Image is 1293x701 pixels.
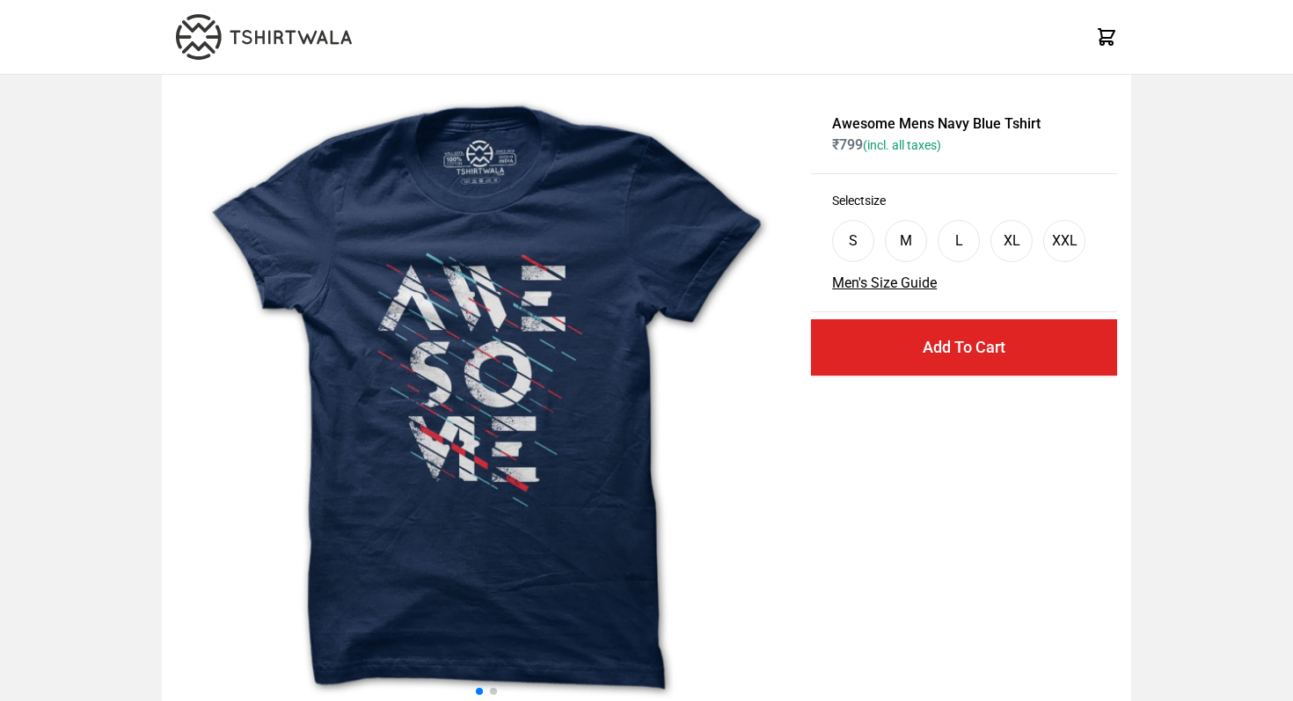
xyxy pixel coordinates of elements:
[1052,230,1077,252] div: XXL
[1004,230,1020,252] div: XL
[832,273,937,294] button: Men's Size Guide
[863,138,941,152] span: (incl. all taxes)
[832,192,1096,209] h3: Select size
[900,230,912,252] div: M
[832,136,941,153] span: ₹ 799
[811,319,1117,376] button: Add To Cart
[849,230,858,252] div: S
[832,113,1096,135] h1: Awesome Mens Navy Blue Tshirt
[955,230,963,252] div: L
[176,14,352,60] img: TW-LOGO-400-104.png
